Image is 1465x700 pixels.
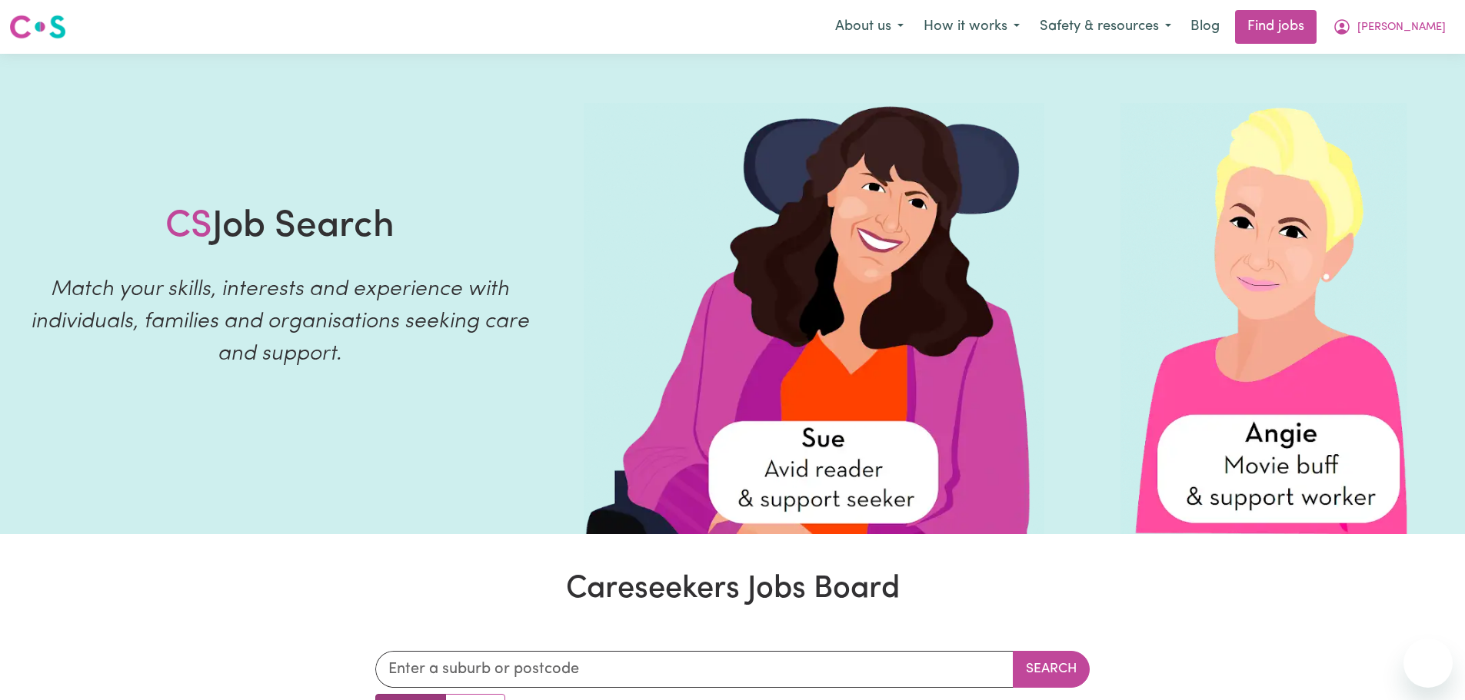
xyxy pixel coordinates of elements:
[9,9,66,45] a: Careseekers logo
[1357,19,1446,36] span: [PERSON_NAME]
[9,13,66,41] img: Careseekers logo
[1235,10,1317,44] a: Find jobs
[165,208,212,245] span: CS
[1403,639,1453,688] iframe: Button to launch messaging window
[825,11,914,43] button: About us
[914,11,1030,43] button: How it works
[165,205,395,250] h1: Job Search
[18,274,541,370] p: Match your skills, interests and experience with individuals, families and organisations seeking ...
[1323,11,1456,43] button: My Account
[1013,651,1090,688] button: Search
[1030,11,1181,43] button: Safety & resources
[375,651,1014,688] input: Enter a suburb or postcode
[1181,10,1229,44] a: Blog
